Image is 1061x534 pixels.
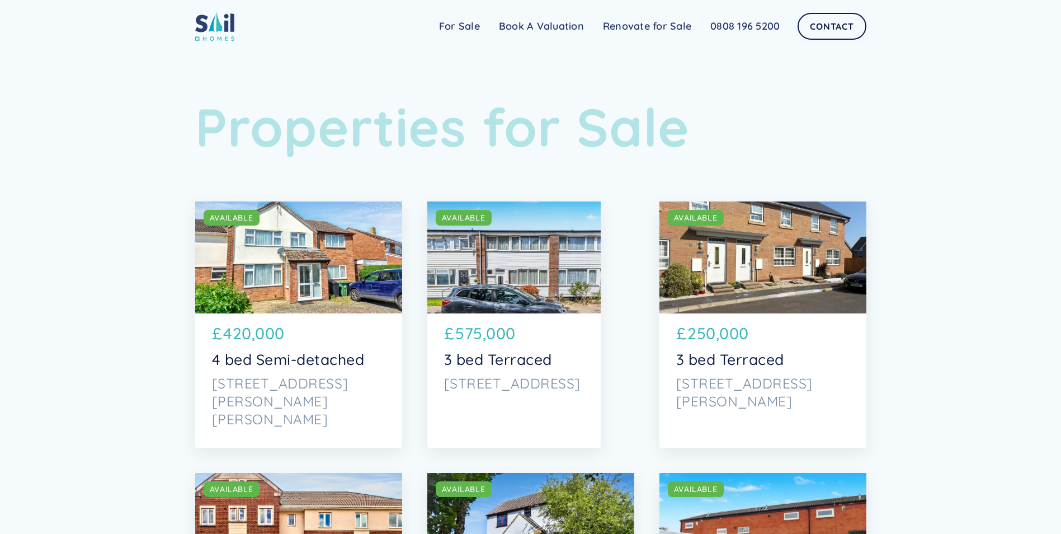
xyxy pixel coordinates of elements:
p: [STREET_ADDRESS] [444,374,584,392]
p: 420,000 [223,322,285,346]
p: 575,000 [455,322,516,346]
p: 3 bed Terraced [444,351,584,369]
img: sail home logo colored [195,11,234,41]
div: AVAILABLE [674,212,718,223]
a: For Sale [430,15,489,38]
p: £ [676,322,687,346]
div: AVAILABLE [442,484,485,495]
div: AVAILABLE [674,484,718,495]
p: 4 bed Semi-detached [212,351,385,369]
div: AVAILABLE [210,212,253,223]
a: AVAILABLE£575,0003 bed Terraced[STREET_ADDRESS] [427,202,601,448]
p: [STREET_ADDRESS][PERSON_NAME] [676,374,850,410]
h1: Properties for Sale [195,95,866,159]
a: Book A Valuation [489,15,593,38]
a: 0808 196 5200 [701,15,789,38]
a: Contact [798,13,866,40]
div: AVAILABLE [442,212,485,223]
p: 250,000 [687,322,749,346]
a: Renovate for Sale [593,15,701,38]
div: AVAILABLE [210,484,253,495]
p: £ [212,322,223,346]
p: £ [444,322,455,346]
a: AVAILABLE£250,0003 bed Terraced[STREET_ADDRESS][PERSON_NAME] [659,202,866,448]
a: AVAILABLE£420,0004 bed Semi-detached[STREET_ADDRESS][PERSON_NAME][PERSON_NAME] [195,202,402,448]
p: [STREET_ADDRESS][PERSON_NAME][PERSON_NAME] [212,374,385,428]
p: 3 bed Terraced [676,351,850,369]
